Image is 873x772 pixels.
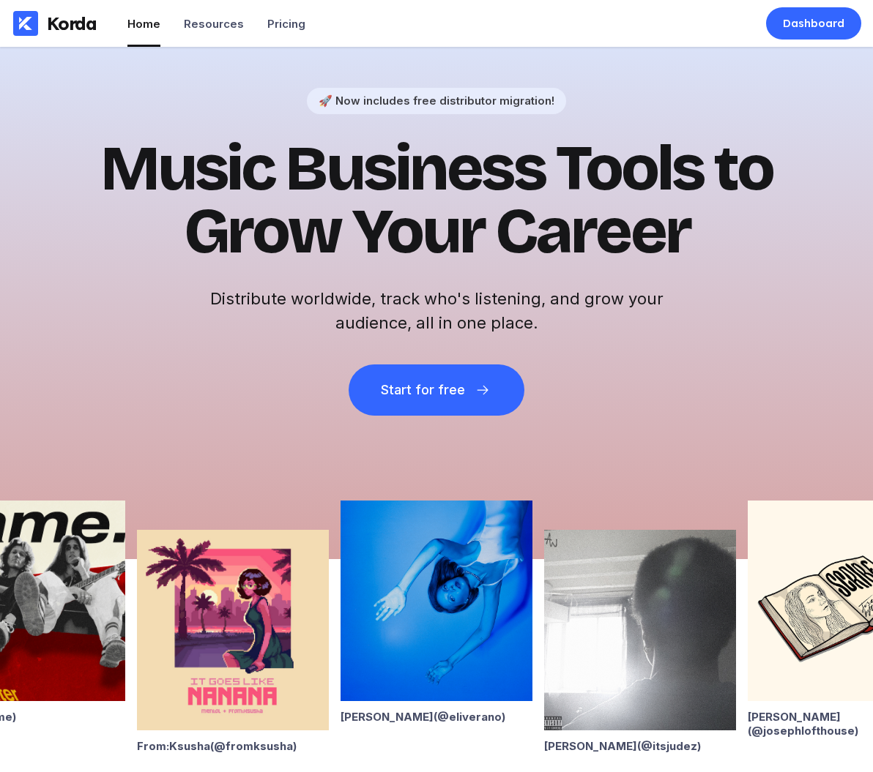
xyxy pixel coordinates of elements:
div: Pricing [267,17,305,31]
div: Resources [184,17,244,31]
img: Alan Ward [544,530,736,730]
div: From:Ksusha (@ fromksusha ) [137,739,329,753]
div: [PERSON_NAME] (@ itsjudez ) [544,739,736,753]
img: From:Ksusha [137,530,329,730]
div: 🚀 Now includes free distributor migration! [319,94,554,108]
div: Korda [47,12,97,34]
div: Dashboard [783,16,844,31]
a: Dashboard [766,7,861,40]
h2: Distribute worldwide, track who's listening, and grow your audience, all in one place. [202,287,671,335]
div: Start for free [381,383,464,397]
div: Home [127,17,160,31]
button: Start for free [349,364,524,416]
h1: Music Business Tools to Grow Your Career [78,138,795,263]
div: [PERSON_NAME] (@ eliverano ) [341,710,532,724]
img: Eli Verano [341,501,532,701]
